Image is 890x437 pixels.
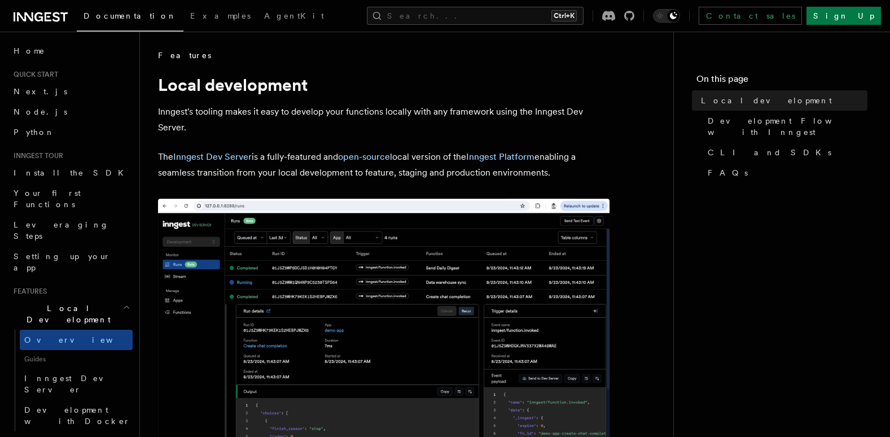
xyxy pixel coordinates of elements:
[158,104,610,136] p: Inngest's tooling makes it easy to develop your functions locally with any framework using the In...
[14,220,109,241] span: Leveraging Steps
[696,90,867,111] a: Local development
[14,87,67,96] span: Next.js
[367,7,584,25] button: Search...Ctrl+K
[183,3,257,30] a: Examples
[708,167,748,178] span: FAQs
[14,45,45,56] span: Home
[20,350,133,368] span: Guides
[9,183,133,215] a: Your first Functions
[703,142,867,163] a: CLI and SDKs
[14,189,81,209] span: Your first Functions
[264,11,324,20] span: AgentKit
[806,7,881,25] a: Sign Up
[699,7,802,25] a: Contact sales
[466,151,534,162] a: Inngest Platform
[9,122,133,142] a: Python
[9,102,133,122] a: Node.js
[703,111,867,142] a: Development Flow with Inngest
[9,287,47,296] span: Features
[9,330,133,431] div: Local Development
[20,400,133,431] a: Development with Docker
[9,70,58,79] span: Quick start
[9,163,133,183] a: Install the SDK
[77,3,183,32] a: Documentation
[24,405,130,426] span: Development with Docker
[14,107,67,116] span: Node.js
[190,11,251,20] span: Examples
[158,149,610,181] p: The is a fully-featured and local version of the enabling a seamless transition from your local d...
[158,50,211,61] span: Features
[24,374,121,394] span: Inngest Dev Server
[9,215,133,246] a: Leveraging Steps
[551,10,577,21] kbd: Ctrl+K
[703,163,867,183] a: FAQs
[20,368,133,400] a: Inngest Dev Server
[9,246,133,278] a: Setting up your app
[173,151,252,162] a: Inngest Dev Server
[24,335,141,344] span: Overview
[158,75,610,95] h1: Local development
[20,330,133,350] a: Overview
[9,41,133,61] a: Home
[696,72,867,90] h4: On this page
[9,303,123,325] span: Local Development
[14,252,111,272] span: Setting up your app
[653,9,680,23] button: Toggle dark mode
[14,168,130,177] span: Install the SDK
[84,11,177,20] span: Documentation
[9,298,133,330] button: Local Development
[708,147,831,158] span: CLI and SDKs
[338,151,390,162] a: open-source
[257,3,331,30] a: AgentKit
[708,115,867,138] span: Development Flow with Inngest
[9,81,133,102] a: Next.js
[9,151,63,160] span: Inngest tour
[701,95,832,106] span: Local development
[14,128,55,137] span: Python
